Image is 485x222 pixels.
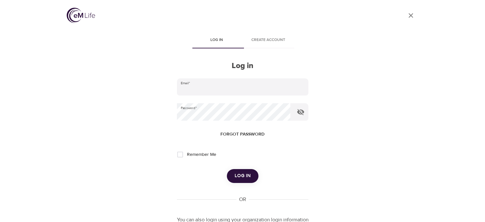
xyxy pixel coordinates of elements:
[218,128,267,140] button: Forgot password
[403,8,419,23] a: close
[247,37,290,44] span: Create account
[237,196,249,203] div: OR
[220,130,265,138] span: Forgot password
[67,8,95,23] img: logo
[177,33,308,48] div: disabled tabs example
[235,172,251,180] span: Log in
[177,61,308,71] h2: Log in
[195,37,239,44] span: Log in
[227,169,258,183] button: Log in
[187,151,216,158] span: Remember Me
